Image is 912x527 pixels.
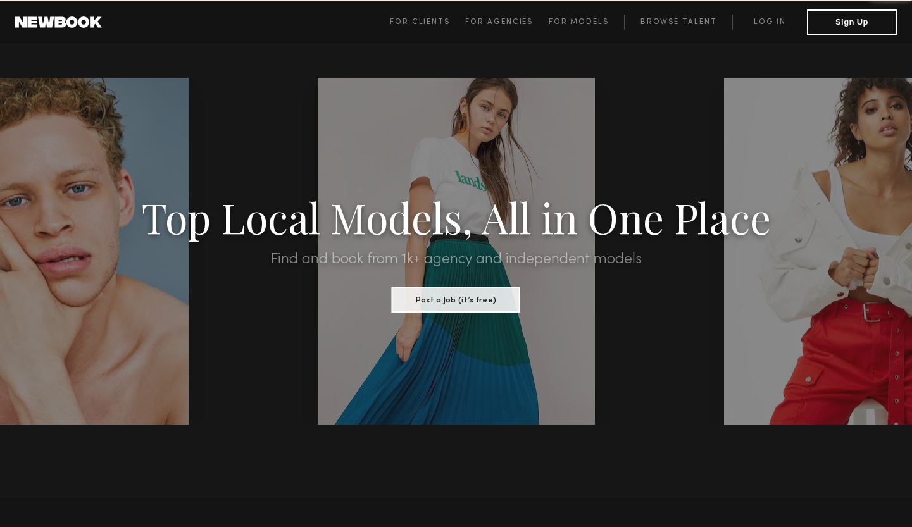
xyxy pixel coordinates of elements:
span: For Agencies [465,18,533,26]
a: For Clients [390,15,465,30]
a: Browse Talent [624,15,732,30]
a: For Models [549,15,625,30]
button: Sign Up [807,9,897,35]
h1: Top Local Models, All in One Place [68,197,844,237]
h2: Find and book from 1k+ agency and independent models [68,252,844,267]
a: Post a Job (it’s free) [392,292,520,306]
span: For Models [549,18,609,26]
a: Log in [732,15,807,30]
button: Post a Job (it’s free) [392,287,520,313]
a: For Agencies [465,15,548,30]
span: For Clients [390,18,450,26]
